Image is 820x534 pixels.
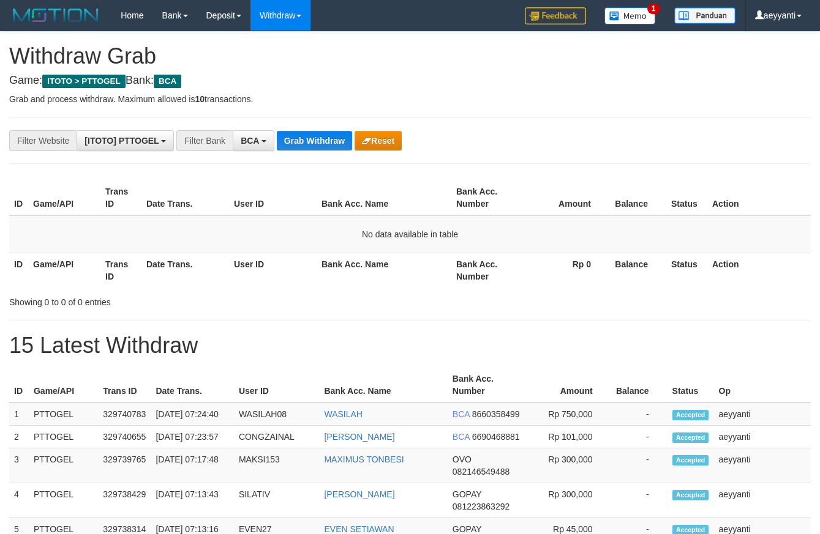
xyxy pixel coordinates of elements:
td: Rp 101,000 [528,426,611,448]
th: Date Trans. [151,368,234,402]
h4: Game: Bank: [9,75,811,87]
th: User ID [234,368,320,402]
th: Amount [524,180,609,215]
th: Date Trans. [141,253,229,287]
a: EVEN SETIAWAN [324,524,394,534]
span: BCA [154,75,181,88]
span: BCA [453,409,470,419]
td: No data available in table [9,215,811,253]
td: 329738429 [98,483,151,518]
th: Action [707,253,811,287]
td: 329740783 [98,402,151,426]
th: Trans ID [100,180,141,215]
td: - [611,402,668,426]
button: Reset [355,131,402,150]
th: Game/API [28,253,100,287]
td: Rp 750,000 [528,402,611,426]
img: Feedback.jpg [525,7,586,24]
td: aeyyanti [714,448,811,483]
td: 1 [9,402,29,426]
th: Status [666,180,707,215]
th: ID [9,253,28,287]
th: Op [714,368,811,402]
th: Bank Acc. Name [319,368,447,402]
a: [PERSON_NAME] [324,432,394,442]
th: Balance [609,253,666,287]
th: Bank Acc. Number [451,180,524,215]
td: - [611,426,668,448]
button: Grab Withdraw [277,131,352,150]
td: [DATE] 07:13:43 [151,483,234,518]
div: Filter Website [9,130,77,151]
div: Filter Bank [176,130,233,151]
img: Button%20Memo.svg [604,7,656,24]
th: Date Trans. [141,180,229,215]
th: Bank Acc. Name [317,180,451,215]
span: 1 [647,3,660,14]
th: Trans ID [100,253,141,287]
td: PTTOGEL [29,402,98,426]
td: [DATE] 07:17:48 [151,448,234,483]
td: Rp 300,000 [528,448,611,483]
span: BCA [241,136,259,146]
span: Copy 6690468881 to clipboard [472,432,520,442]
th: Rp 0 [524,253,609,287]
th: ID [9,180,28,215]
td: MAKSI153 [234,448,320,483]
td: PTTOGEL [29,483,98,518]
td: PTTOGEL [29,448,98,483]
a: MAXIMUS TONBESI [324,454,404,464]
span: Accepted [672,432,709,443]
span: GOPAY [453,524,481,534]
th: Amount [528,368,611,402]
span: Copy 082146549488 to clipboard [453,467,510,477]
a: [PERSON_NAME] [324,489,394,499]
strong: 10 [195,94,205,104]
th: Bank Acc. Name [317,253,451,287]
th: Trans ID [98,368,151,402]
th: ID [9,368,29,402]
a: WASILAH [324,409,363,419]
th: Action [707,180,811,215]
h1: 15 Latest Withdraw [9,333,811,358]
span: Copy 8660358499 to clipboard [472,409,520,419]
th: Bank Acc. Number [448,368,528,402]
th: Balance [611,368,668,402]
span: [ITOTO] PTTOGEL [85,136,159,146]
span: ITOTO > PTTOGEL [42,75,126,88]
h1: Withdraw Grab [9,44,811,69]
th: Balance [609,180,666,215]
th: User ID [229,253,317,287]
span: Accepted [672,490,709,500]
td: 2 [9,426,29,448]
th: User ID [229,180,317,215]
td: 329740655 [98,426,151,448]
th: Game/API [29,368,98,402]
span: OVO [453,454,472,464]
td: aeyyanti [714,483,811,518]
td: 329739765 [98,448,151,483]
td: aeyyanti [714,426,811,448]
img: MOTION_logo.png [9,6,102,24]
td: PTTOGEL [29,426,98,448]
span: GOPAY [453,489,481,499]
td: 4 [9,483,29,518]
td: - [611,448,668,483]
button: BCA [233,130,274,151]
td: Rp 300,000 [528,483,611,518]
td: CONGZAINAL [234,426,320,448]
th: Bank Acc. Number [451,253,524,287]
button: [ITOTO] PTTOGEL [77,130,174,151]
img: panduan.png [674,7,735,24]
th: Status [666,253,707,287]
td: - [611,483,668,518]
td: aeyyanti [714,402,811,426]
span: BCA [453,432,470,442]
span: Accepted [672,410,709,420]
th: Status [668,368,714,402]
td: [DATE] 07:24:40 [151,402,234,426]
span: Accepted [672,455,709,465]
td: [DATE] 07:23:57 [151,426,234,448]
span: Copy 081223863292 to clipboard [453,502,510,511]
td: SILATIV [234,483,320,518]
